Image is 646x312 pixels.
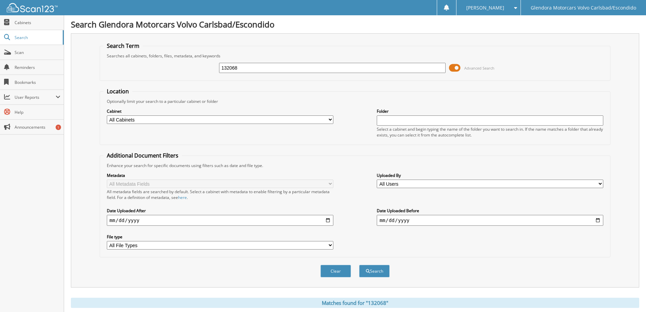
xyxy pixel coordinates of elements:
div: Enhance your search for specific documents using filters such as date and file type. [103,163,607,168]
label: Date Uploaded Before [377,208,603,214]
span: Search [15,35,59,40]
span: Bookmarks [15,79,60,85]
input: start [107,215,333,226]
span: Glendora Motorcars Volvo Carlsbad/Escondido [531,6,636,10]
div: Searches all cabinets, folders, files, metadata, and keywords [103,53,607,59]
label: Uploaded By [377,172,603,178]
div: Optionally limit your search to a particular cabinet or folder [103,98,607,104]
label: Folder [377,108,603,114]
img: scan123-logo-white.svg [7,3,58,12]
div: Matches found for "132068" [71,298,639,308]
label: Date Uploaded After [107,208,333,214]
span: Reminders [15,65,60,70]
legend: Search Term [103,42,143,50]
div: 1 [56,125,61,130]
legend: Location [103,88,132,95]
span: User Reports [15,94,56,100]
label: File type [107,234,333,240]
span: [PERSON_NAME] [466,6,504,10]
input: end [377,215,603,226]
span: Help [15,109,60,115]
label: Metadata [107,172,333,178]
span: Scan [15,50,60,55]
button: Clear [320,265,351,277]
a: here [178,195,187,200]
label: Cabinet [107,108,333,114]
span: Cabinets [15,20,60,25]
span: Announcements [15,124,60,130]
span: Advanced Search [464,66,494,71]
div: All metadata fields are searched by default. Select a cabinet with metadata to enable filtering b... [107,189,333,200]
button: Search [359,265,390,277]
div: Select a cabinet and begin typing the name of the folder you want to search in. If the name match... [377,126,603,138]
h1: Search Glendora Motorcars Volvo Carlsbad/Escondido [71,19,639,30]
legend: Additional Document Filters [103,152,182,159]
